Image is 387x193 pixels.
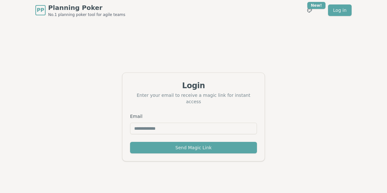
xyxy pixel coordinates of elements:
[130,92,257,105] div: Enter your email to receive a magic link for instant access
[130,114,142,119] label: Email
[48,3,125,12] span: Planning Poker
[48,12,125,17] span: No.1 planning poker tool for agile teams
[130,81,257,91] div: Login
[130,142,257,153] button: Send Magic Link
[304,4,315,16] button: New!
[35,3,125,17] a: PPPlanning PokerNo.1 planning poker tool for agile teams
[37,6,44,14] span: PP
[328,4,352,16] a: Log in
[307,2,325,9] div: New!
